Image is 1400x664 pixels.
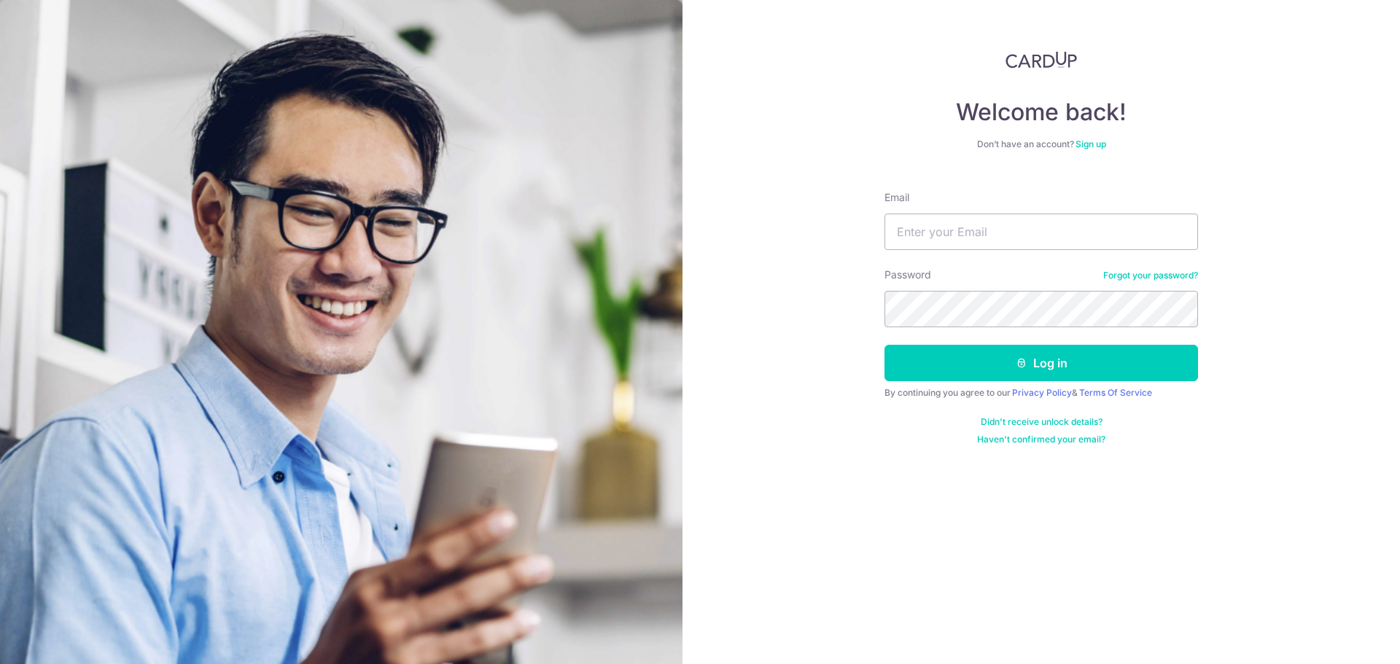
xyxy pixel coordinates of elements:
[1103,270,1198,281] a: Forgot your password?
[1006,51,1077,69] img: CardUp Logo
[884,267,931,282] label: Password
[884,138,1198,150] div: Don’t have an account?
[884,98,1198,127] h4: Welcome back!
[884,190,909,205] label: Email
[884,387,1198,399] div: By continuing you agree to our &
[884,214,1198,250] input: Enter your Email
[977,434,1105,445] a: Haven't confirmed your email?
[1079,387,1152,398] a: Terms Of Service
[1012,387,1072,398] a: Privacy Policy
[1076,138,1106,149] a: Sign up
[981,416,1102,428] a: Didn't receive unlock details?
[884,345,1198,381] button: Log in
